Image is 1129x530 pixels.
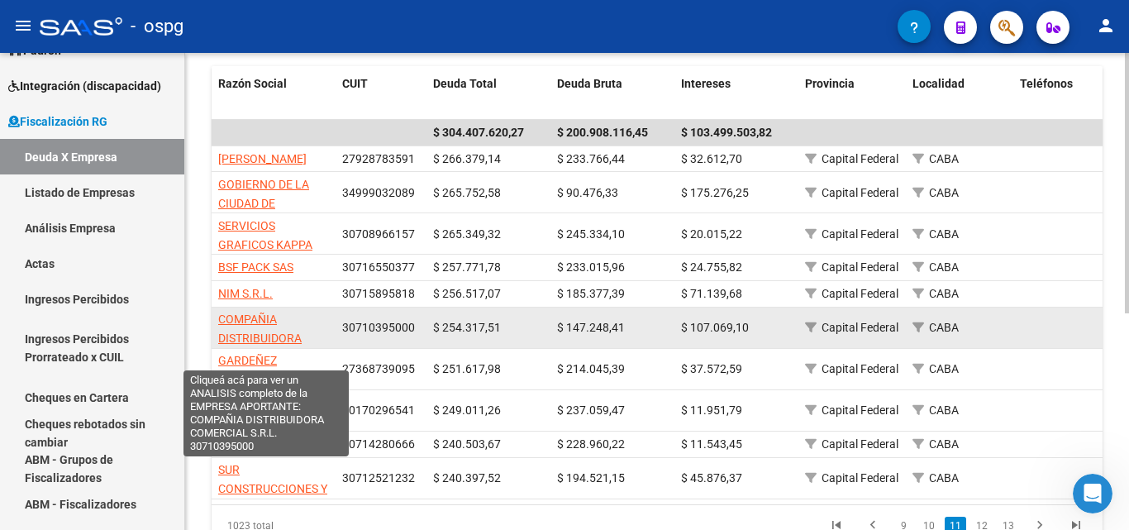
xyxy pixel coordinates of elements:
[218,313,316,364] span: COMPAÑIA DISTRIBUIDORA COMERCIAL S.R.L.
[822,186,898,199] span: Capital Federal
[557,77,622,90] span: Deuda Bruta
[681,287,742,300] span: $ 71.139,68
[8,112,107,131] span: Fiscalización RG
[212,66,336,121] datatable-header-cell: Razón Social
[929,227,959,241] span: CABA
[218,152,307,165] span: [PERSON_NAME]
[342,362,415,375] span: 27368739095
[1096,16,1116,36] mat-icon: person
[798,66,906,121] datatable-header-cell: Provincia
[822,260,898,274] span: Capital Federal
[822,287,898,300] span: Capital Federal
[426,66,550,121] datatable-header-cell: Deuda Total
[342,152,415,165] span: 27928783591
[218,403,307,417] span: [PERSON_NAME]
[1020,77,1073,90] span: Teléfonos
[433,287,501,300] span: $ 256.517,07
[342,321,415,334] span: 30710395000
[557,437,625,451] span: $ 228.960,22
[342,260,415,274] span: 30716550377
[929,362,959,375] span: CABA
[929,287,959,300] span: CABA
[557,287,625,300] span: $ 185.377,39
[822,471,898,485] span: Capital Federal
[342,77,368,90] span: CUIT
[1073,474,1112,513] iframe: Intercom live chat
[218,260,293,274] span: BSF PACK SAS
[131,8,183,45] span: - ospg
[433,321,501,334] span: $ 254.317,51
[557,186,618,199] span: $ 90.476,33
[681,403,742,417] span: $ 11.951,79
[218,287,273,300] span: NIM S.R.L.
[433,437,501,451] span: $ 240.503,67
[342,437,415,451] span: 30714280666
[557,152,625,165] span: $ 233.766,44
[433,126,524,139] span: $ 304.407.620,27
[929,152,959,165] span: CABA
[557,227,625,241] span: $ 245.334,10
[681,126,772,139] span: $ 103.499.503,82
[681,471,742,485] span: $ 45.876,37
[557,260,625,274] span: $ 233.015,96
[218,463,327,514] span: SUR CONSTRUCCIONES Y CIA S.A.
[433,471,501,485] span: $ 240.397,52
[557,321,625,334] span: $ 147.248,41
[433,186,501,199] span: $ 265.752,58
[557,362,625,375] span: $ 214.045,39
[557,126,648,139] span: $ 200.908.116,45
[822,403,898,417] span: Capital Federal
[681,437,742,451] span: $ 11.543,45
[822,152,898,165] span: Capital Federal
[674,66,798,121] datatable-header-cell: Intereses
[929,186,959,199] span: CABA
[822,437,898,451] span: Capital Federal
[336,66,426,121] datatable-header-cell: CUIT
[218,178,330,229] span: GOBIERNO DE LA CIUDAD DE [GEOGRAPHIC_DATA]
[912,77,965,90] span: Localidad
[681,260,742,274] span: $ 24.755,82
[929,437,959,451] span: CABA
[8,77,161,95] span: Integración (discapacidad)
[681,152,742,165] span: $ 32.612,70
[681,227,742,241] span: $ 20.015,22
[433,403,501,417] span: $ 249.011,26
[681,362,742,375] span: $ 37.572,59
[218,354,307,386] span: GARDEÑEZ [PERSON_NAME]
[433,362,501,375] span: $ 251.617,98
[13,16,33,36] mat-icon: menu
[342,227,415,241] span: 30708966157
[929,321,959,334] span: CABA
[342,186,415,199] span: 34999032089
[433,227,501,241] span: $ 265.349,32
[550,66,674,121] datatable-header-cell: Deuda Bruta
[557,471,625,485] span: $ 194.521,15
[342,287,415,300] span: 30715895818
[681,77,731,90] span: Intereses
[218,437,320,451] span: HECAR PACK S.R.L.
[557,403,625,417] span: $ 237.059,47
[342,403,415,417] span: 20170296541
[681,186,749,199] span: $ 175.276,25
[433,77,497,90] span: Deuda Total
[681,321,749,334] span: $ 107.069,10
[218,77,287,90] span: Razón Social
[929,403,959,417] span: CABA
[929,260,959,274] span: CABA
[822,362,898,375] span: Capital Federal
[805,77,855,90] span: Provincia
[433,152,501,165] span: $ 266.379,14
[906,66,1013,121] datatable-header-cell: Localidad
[342,471,415,485] span: 30712521232
[433,260,501,274] span: $ 257.771,78
[218,219,312,270] span: SERVICIOS GRAFICOS KAPPA SRL
[929,471,959,485] span: CABA
[822,227,898,241] span: Capital Federal
[822,321,898,334] span: Capital Federal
